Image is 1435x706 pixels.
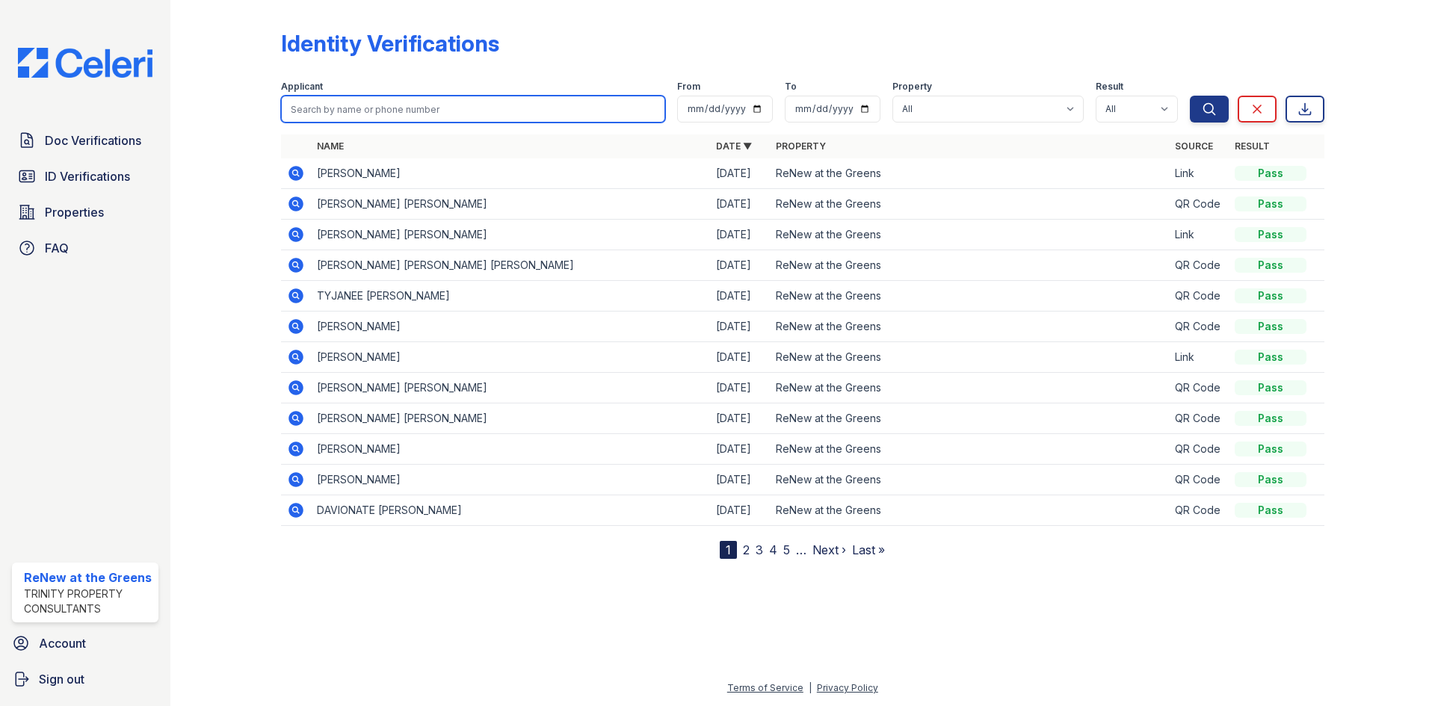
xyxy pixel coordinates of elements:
[710,403,770,434] td: [DATE]
[1169,434,1229,465] td: QR Code
[770,495,1169,526] td: ReNew at the Greens
[710,495,770,526] td: [DATE]
[311,434,710,465] td: [PERSON_NAME]
[311,189,710,220] td: [PERSON_NAME] [PERSON_NAME]
[45,131,141,149] span: Doc Verifications
[743,542,750,557] a: 2
[727,682,803,693] a: Terms of Service
[311,250,710,281] td: [PERSON_NAME] [PERSON_NAME] [PERSON_NAME]
[770,250,1169,281] td: ReNew at the Greens
[1235,380,1306,395] div: Pass
[1169,403,1229,434] td: QR Code
[710,465,770,495] td: [DATE]
[710,250,770,281] td: [DATE]
[1169,312,1229,342] td: QR Code
[776,140,826,152] a: Property
[770,403,1169,434] td: ReNew at the Greens
[317,140,344,152] a: Name
[1169,495,1229,526] td: QR Code
[677,81,700,93] label: From
[39,634,86,652] span: Account
[12,233,158,263] a: FAQ
[710,158,770,189] td: [DATE]
[1235,350,1306,365] div: Pass
[783,542,790,557] a: 5
[6,628,164,658] a: Account
[311,342,710,373] td: [PERSON_NAME]
[1235,472,1306,487] div: Pass
[770,312,1169,342] td: ReNew at the Greens
[24,569,152,586] div: ReNew at the Greens
[311,495,710,526] td: DAVIONATE [PERSON_NAME]
[720,541,737,559] div: 1
[311,465,710,495] td: [PERSON_NAME]
[281,30,499,57] div: Identity Verifications
[710,373,770,403] td: [DATE]
[710,189,770,220] td: [DATE]
[6,48,164,78] img: CE_Logo_Blue-a8612792a0a2168367f1c8372b55b34899dd931a85d93a1a3d3e32e68fde9ad4.png
[281,96,665,123] input: Search by name or phone number
[1235,227,1306,242] div: Pass
[1235,319,1306,334] div: Pass
[45,239,69,257] span: FAQ
[311,220,710,250] td: [PERSON_NAME] [PERSON_NAME]
[12,126,158,155] a: Doc Verifications
[770,434,1169,465] td: ReNew at the Greens
[12,197,158,227] a: Properties
[710,220,770,250] td: [DATE]
[45,167,130,185] span: ID Verifications
[45,203,104,221] span: Properties
[6,664,164,694] a: Sign out
[1235,288,1306,303] div: Pass
[311,281,710,312] td: TYJANEE [PERSON_NAME]
[311,403,710,434] td: [PERSON_NAME] [PERSON_NAME]
[311,158,710,189] td: [PERSON_NAME]
[1169,158,1229,189] td: Link
[1235,503,1306,518] div: Pass
[311,373,710,403] td: [PERSON_NAME] [PERSON_NAME]
[716,140,752,152] a: Date ▼
[281,81,323,93] label: Applicant
[796,541,806,559] span: …
[1169,342,1229,373] td: Link
[710,281,770,312] td: [DATE]
[710,342,770,373] td: [DATE]
[770,465,1169,495] td: ReNew at the Greens
[1169,220,1229,250] td: Link
[770,189,1169,220] td: ReNew at the Greens
[770,281,1169,312] td: ReNew at the Greens
[770,158,1169,189] td: ReNew at the Greens
[24,586,152,616] div: Trinity Property Consultants
[1235,411,1306,426] div: Pass
[39,670,84,688] span: Sign out
[1169,250,1229,281] td: QR Code
[770,342,1169,373] td: ReNew at the Greens
[311,312,710,342] td: [PERSON_NAME]
[710,434,770,465] td: [DATE]
[852,542,885,557] a: Last »
[809,682,812,693] div: |
[892,81,932,93] label: Property
[1175,140,1213,152] a: Source
[1169,281,1229,312] td: QR Code
[817,682,878,693] a: Privacy Policy
[12,161,158,191] a: ID Verifications
[1096,81,1123,93] label: Result
[1235,442,1306,456] div: Pass
[1169,373,1229,403] td: QR Code
[1235,166,1306,181] div: Pass
[785,81,797,93] label: To
[756,542,763,557] a: 3
[1235,258,1306,273] div: Pass
[769,542,777,557] a: 4
[770,220,1169,250] td: ReNew at the Greens
[1235,196,1306,211] div: Pass
[770,373,1169,403] td: ReNew at the Greens
[1235,140,1270,152] a: Result
[1169,189,1229,220] td: QR Code
[812,542,846,557] a: Next ›
[1169,465,1229,495] td: QR Code
[710,312,770,342] td: [DATE]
